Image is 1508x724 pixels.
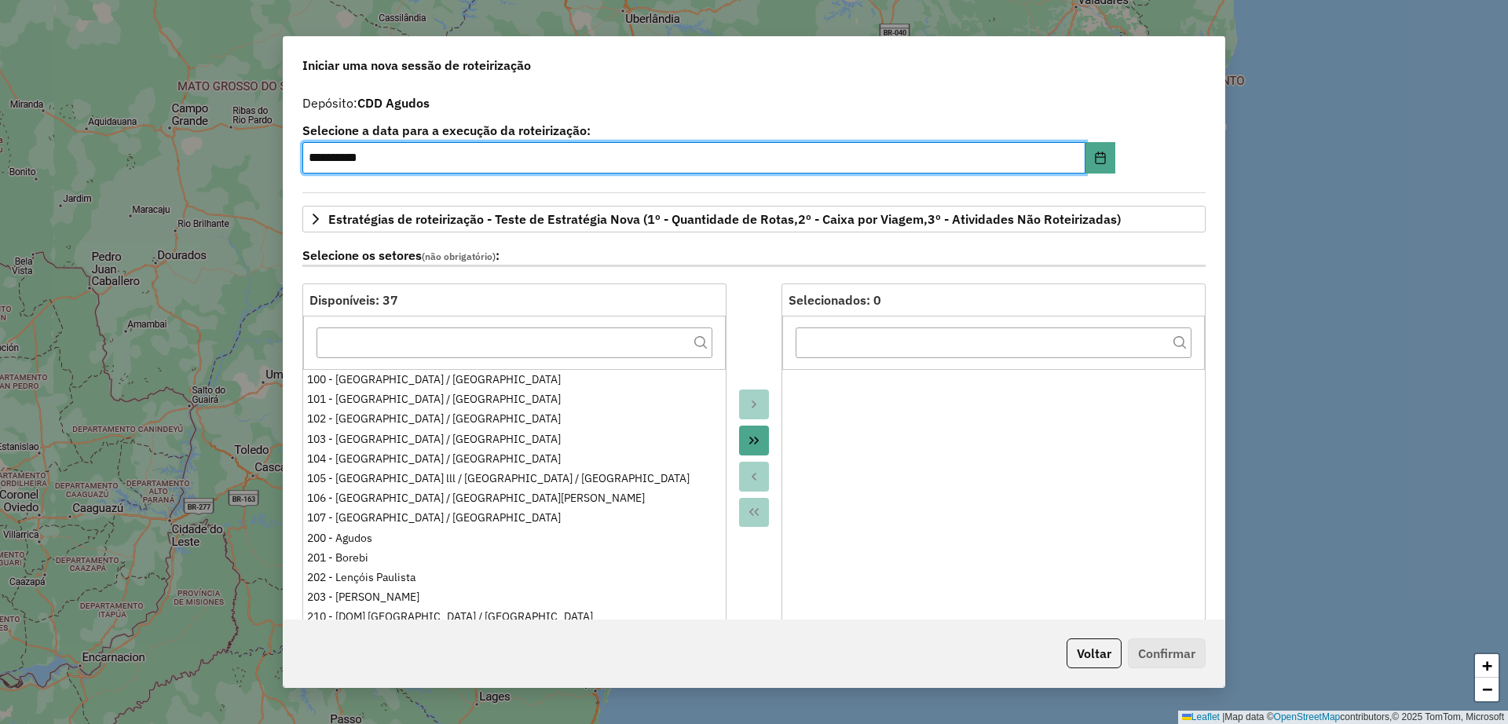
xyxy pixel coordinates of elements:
strong: CDD Agudos [357,95,430,111]
div: 200 - Agudos [307,530,722,547]
div: 201 - Borebi [307,550,722,566]
a: Zoom in [1475,654,1499,678]
a: Leaflet [1182,711,1220,722]
span: Iniciar uma nova sessão de roteirização [302,56,531,75]
div: Disponíveis: 37 [309,291,719,309]
label: Selecione a data para a execução da roteirização: [302,121,1115,140]
span: + [1482,656,1492,675]
div: 106 - [GEOGRAPHIC_DATA] / [GEOGRAPHIC_DATA][PERSON_NAME] [307,490,722,506]
div: 100 - [GEOGRAPHIC_DATA] / [GEOGRAPHIC_DATA] [307,371,722,388]
label: Selecione os setores : [302,246,1206,267]
div: 104 - [GEOGRAPHIC_DATA] / [GEOGRAPHIC_DATA] [307,451,722,467]
a: OpenStreetMap [1274,711,1341,722]
button: Voltar [1067,638,1122,668]
div: Map data © contributors,© 2025 TomTom, Microsoft [1178,711,1508,724]
a: Zoom out [1475,678,1499,701]
div: 102 - [GEOGRAPHIC_DATA] / [GEOGRAPHIC_DATA] [307,411,722,427]
span: − [1482,679,1492,699]
span: | [1222,711,1224,722]
button: Move All to Target [739,426,769,455]
a: Estratégias de roteirização - Teste de Estratégia Nova (1º - Quantidade de Rotas,2º - Caixa por V... [302,206,1206,232]
div: Selecionados: 0 [789,291,1199,309]
div: 107 - [GEOGRAPHIC_DATA] / [GEOGRAPHIC_DATA] [307,510,722,526]
div: Depósito: [302,93,1206,112]
div: 105 - [GEOGRAPHIC_DATA] lll / [GEOGRAPHIC_DATA] / [GEOGRAPHIC_DATA] [307,470,722,487]
span: (não obrigatório) [422,250,496,262]
span: Estratégias de roteirização - Teste de Estratégia Nova (1º - Quantidade de Rotas,2º - Caixa por V... [328,213,1121,225]
div: 103 - [GEOGRAPHIC_DATA] / [GEOGRAPHIC_DATA] [307,431,722,448]
div: 210 - [DOM] [GEOGRAPHIC_DATA] / [GEOGRAPHIC_DATA] [307,609,722,625]
div: 101 - [GEOGRAPHIC_DATA] / [GEOGRAPHIC_DATA] [307,391,722,408]
button: Choose Date [1085,142,1115,174]
div: 203 - [PERSON_NAME] [307,589,722,605]
div: 202 - Lençóis Paulista [307,569,722,586]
